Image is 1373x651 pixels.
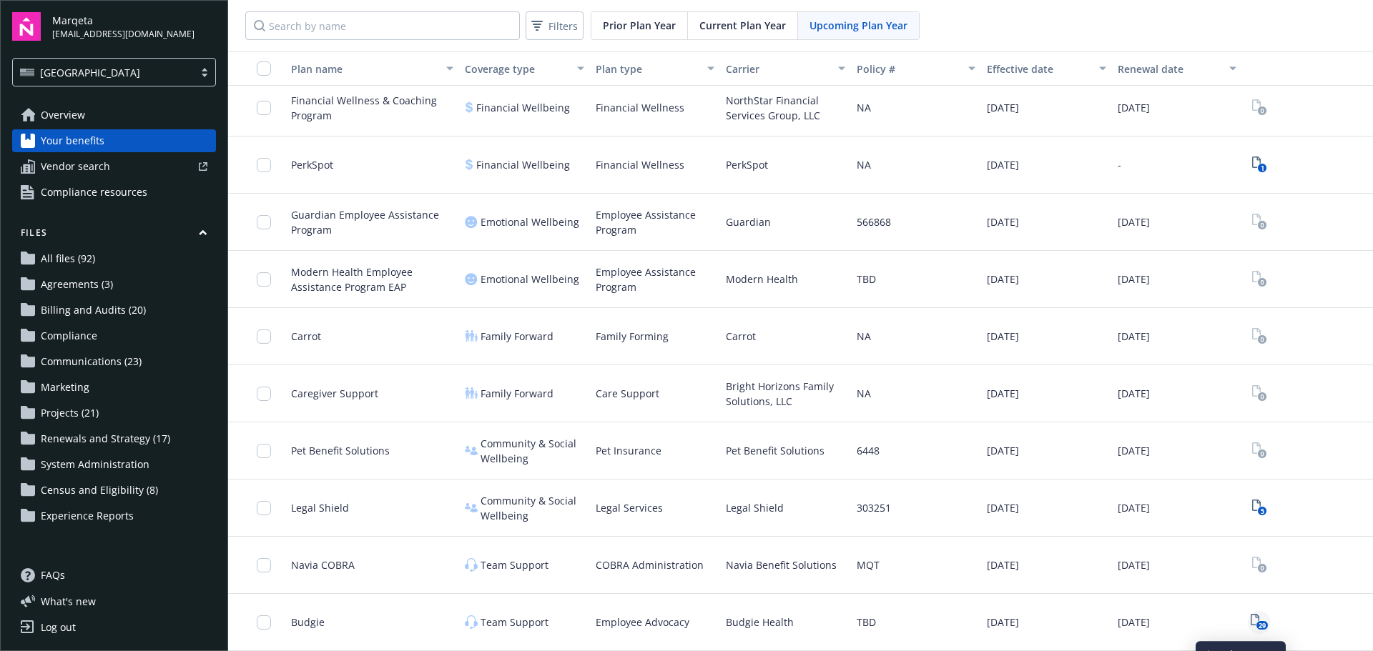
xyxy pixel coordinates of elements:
[291,157,333,172] span: PerkSpot
[726,500,784,515] span: Legal Shield
[857,557,880,572] span: MQT
[291,264,453,294] span: Modern Health Employee Assistance Program EAP
[12,594,119,609] button: What's new
[481,557,548,572] span: Team Support
[1112,51,1243,86] button: Renewal date
[12,129,216,152] a: Your benefits
[41,453,149,476] span: System Administration
[41,247,95,270] span: All files (92)
[857,100,871,115] span: NA
[12,427,216,450] a: Renewals and Strategy (17)
[809,18,907,33] span: Upcoming Plan Year
[41,564,65,587] span: FAQs
[726,157,768,172] span: PerkSpot
[12,12,41,41] img: navigator-logo.svg
[987,100,1019,115] span: [DATE]
[1118,500,1150,515] span: [DATE]
[257,61,271,76] input: Select all
[257,215,271,229] input: Toggle Row Selected
[603,18,676,33] span: Prior Plan Year
[1248,611,1271,634] a: View Plan Documents
[987,557,1019,572] span: [DATE]
[596,500,663,515] span: Legal Services
[12,247,216,270] a: All files (92)
[257,101,271,115] input: Toggle Row Selected
[285,51,459,86] button: Plan name
[596,100,684,115] span: Financial Wellness
[1248,154,1271,177] span: View Plan Documents
[257,615,271,630] input: Toggle Row Selected
[987,615,1019,630] span: [DATE]
[41,129,104,152] span: Your benefits
[726,557,837,572] span: Navia Benefit Solutions
[857,329,871,344] span: NA
[291,61,438,76] div: Plan name
[40,65,140,80] span: [GEOGRAPHIC_DATA]
[481,493,584,523] span: Community & Social Wellbeing
[12,564,216,587] a: FAQs
[857,272,876,287] span: TBD
[987,272,1019,287] span: [DATE]
[1260,164,1264,173] text: 1
[257,444,271,458] input: Toggle Row Selected
[41,616,76,639] div: Log out
[851,51,982,86] button: Policy #
[987,386,1019,401] span: [DATE]
[726,379,845,409] span: Bright Horizons Family Solutions, LLC
[41,350,142,373] span: Communications (23)
[987,61,1091,76] div: Effective date
[726,61,830,76] div: Carrier
[41,376,89,399] span: Marketing
[291,500,349,515] span: Legal Shield
[12,479,216,502] a: Census and Eligibility (8)
[52,12,216,41] button: Marqeta[EMAIL_ADDRESS][DOMAIN_NAME]
[476,100,570,115] span: Financial Wellbeing
[699,18,786,33] span: Current Plan Year
[12,505,216,527] a: Experience Reports
[291,329,321,344] span: Carrot
[291,93,453,123] span: Financial Wellness & Coaching Program
[41,594,96,609] span: What ' s new
[12,273,216,296] a: Agreements (3)
[1118,329,1150,344] span: [DATE]
[20,65,187,80] span: [GEOGRAPHIC_DATA]
[12,402,216,424] a: Projects (21)
[12,104,216,126] a: Overview
[1248,497,1271,520] a: View Plan Documents
[481,436,584,466] span: Community & Social Wellbeing
[596,157,684,172] span: Financial Wellness
[291,557,355,572] span: Navia COBRA
[857,214,891,229] span: 566868
[257,272,271,287] input: Toggle Row Selected
[596,386,659,401] span: Care Support
[41,479,158,502] span: Census and Eligibility (8)
[596,615,689,630] span: Employee Advocacy
[596,264,715,294] span: Employee Assistance Program
[257,387,271,401] input: Toggle Row Selected
[857,615,876,630] span: TBD
[987,329,1019,344] span: [DATE]
[1118,615,1150,630] span: [DATE]
[726,443,825,458] span: Pet Benefit Solutions
[1248,268,1271,291] a: View Plan Documents
[41,273,113,296] span: Agreements (3)
[41,402,99,424] span: Projects (21)
[726,272,798,287] span: Modern Health
[1118,157,1121,172] span: -
[1248,211,1271,234] span: View Plan Documents
[41,299,146,322] span: Billing and Audits (20)
[12,299,216,322] a: Billing and Audits (20)
[41,181,147,204] span: Compliance resources
[1248,96,1271,119] span: View Plan Documents
[41,155,110,178] span: Vendor search
[548,19,578,34] span: Filters
[857,500,891,515] span: 303251
[726,93,845,123] span: NorthStar Financial Services Group, LLC
[257,558,271,572] input: Toggle Row Selected
[257,329,271,344] input: Toggle Row Selected
[596,207,715,237] span: Employee Assistance Program
[726,214,771,229] span: Guardian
